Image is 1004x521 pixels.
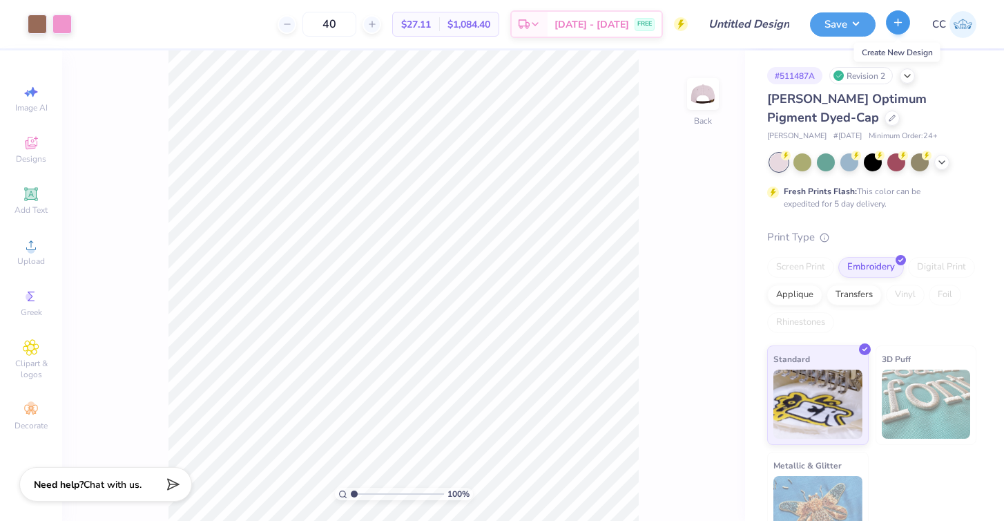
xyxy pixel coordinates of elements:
[34,478,84,491] strong: Need help?
[767,91,927,126] span: [PERSON_NAME] Optimum Pigment Dyed-Cap
[810,12,876,37] button: Save
[932,17,946,32] span: CC
[829,67,893,84] div: Revision 2
[16,153,46,164] span: Designs
[869,131,938,142] span: Minimum Order: 24 +
[689,80,717,108] img: Back
[767,285,822,305] div: Applique
[949,11,976,38] img: Camille Colpoys
[827,285,882,305] div: Transfers
[15,420,48,431] span: Decorate
[908,257,975,278] div: Digital Print
[784,185,954,210] div: This color can be expedited for 5 day delivery.
[833,131,862,142] span: # [DATE]
[932,11,976,38] a: CC
[773,370,862,439] img: Standard
[694,115,712,127] div: Back
[882,352,911,366] span: 3D Puff
[886,285,925,305] div: Vinyl
[698,10,800,38] input: Untitled Design
[447,17,490,32] span: $1,084.40
[21,307,42,318] span: Greek
[784,186,857,197] strong: Fresh Prints Flash:
[767,229,976,245] div: Print Type
[767,67,822,84] div: # 511487A
[15,102,48,113] span: Image AI
[401,17,431,32] span: $27.11
[554,17,629,32] span: [DATE] - [DATE]
[767,257,834,278] div: Screen Print
[773,352,810,366] span: Standard
[302,12,356,37] input: – –
[7,358,55,380] span: Clipart & logos
[929,285,961,305] div: Foil
[882,370,971,439] img: 3D Puff
[838,257,904,278] div: Embroidery
[767,312,834,333] div: Rhinestones
[447,488,470,500] span: 100 %
[773,458,842,473] span: Metallic & Glitter
[637,19,652,29] span: FREE
[84,478,142,491] span: Chat with us.
[17,256,45,267] span: Upload
[15,205,48,216] span: Add Text
[767,131,827,142] span: [PERSON_NAME]
[854,43,940,62] div: Create New Design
